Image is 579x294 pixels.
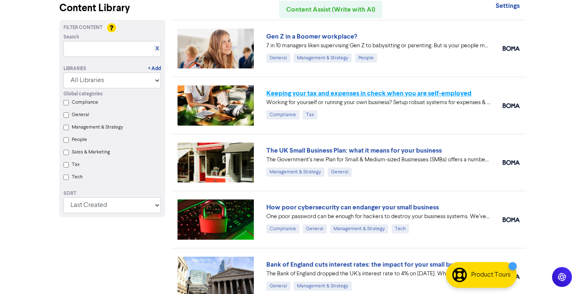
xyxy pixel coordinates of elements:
[72,136,87,143] label: People
[266,282,290,291] div: General
[72,111,89,119] label: General
[63,190,161,197] div: Sort
[156,46,159,52] a: X
[496,3,520,10] a: Settings
[266,168,324,177] div: Management & Strategy
[266,156,490,164] div: The Government’s new Plan for Small & Medium-sized Businesses (SMBs) offers a number of new oppor...
[72,173,83,181] label: Tech
[266,212,490,221] div: One poor password can be enough for hackers to destroy your business systems. We’ve shared five i...
[63,65,86,73] div: Libraries
[266,260,472,269] a: Bank of England cuts interest rates: the impact for your small business
[266,89,472,97] a: Keeping your tax and expenses in check when you are self-employed
[266,270,490,278] div: The Bank of England dropped the UK’s interest rate to 4% on 7 August. What does a drop in interes...
[330,224,388,233] div: Management & Strategy
[266,41,490,50] div: 7 in 10 managers liken supervising Gen Z to babysitting or parenting. But is your people manageme...
[294,53,352,63] div: Management & Strategy
[303,110,317,119] div: Tax
[72,161,80,168] label: Tax
[294,282,352,291] div: Management & Strategy
[63,90,161,98] div: Global categories
[303,224,327,233] div: General
[472,204,579,294] iframe: Chat Widget
[496,2,520,10] strong: Settings
[355,53,377,63] div: People
[266,110,299,119] div: Compliance
[266,146,442,155] a: The UK Small Business Plan: what it means for your business
[503,160,520,165] img: boma
[503,46,520,51] img: boma
[392,224,409,233] div: Tech
[279,1,382,18] a: Content Assist (Write with AI)
[148,65,161,73] a: + Add
[328,168,352,177] div: General
[59,1,165,16] div: Content Library
[72,124,123,131] label: Management & Strategy
[266,98,490,107] div: Working for yourself or running your own business? Setup robust systems for expenses & tax requir...
[266,224,299,233] div: Compliance
[63,34,79,41] span: Search
[266,203,439,211] a: How poor cybersecurity can endanger your small business
[266,53,290,63] div: General
[72,148,110,156] label: Sales & Marketing
[266,32,357,41] a: Gen Z in a Boomer workplace?
[72,99,98,106] label: Compliance
[503,103,520,108] img: boma_accounting
[63,24,161,32] div: Filter Content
